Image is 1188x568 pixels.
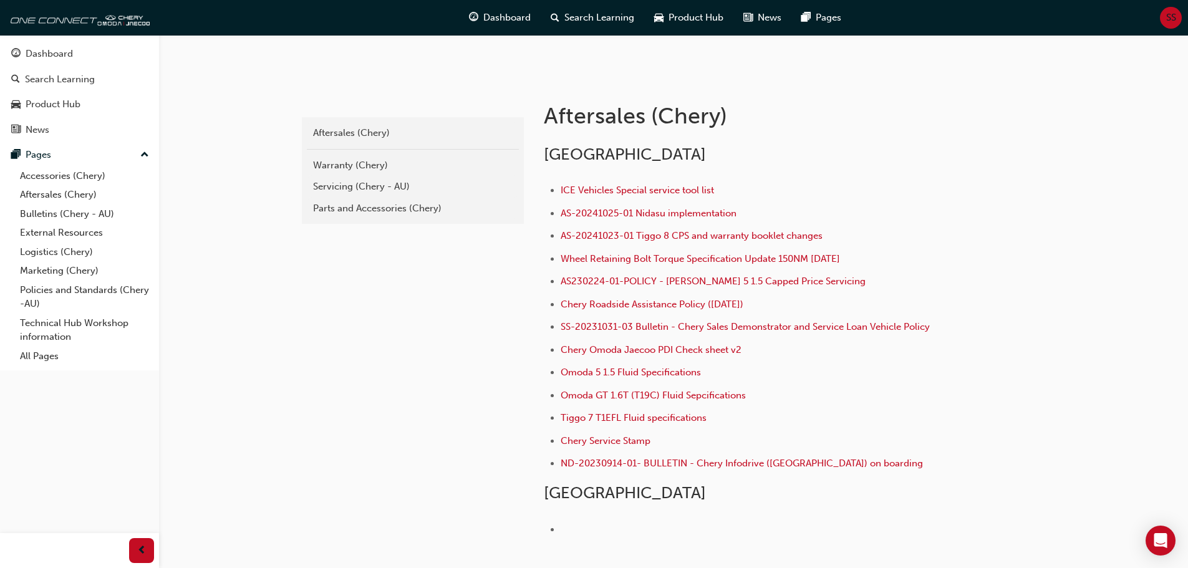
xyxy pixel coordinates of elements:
a: Omoda 5 1.5 Fluid Specifications [561,367,701,378]
span: car-icon [654,10,664,26]
a: Marketing (Chery) [15,261,154,281]
span: Pages [816,11,841,25]
a: Dashboard [5,42,154,65]
a: search-iconSearch Learning [541,5,644,31]
a: Technical Hub Workshop information [15,314,154,347]
span: Dashboard [483,11,531,25]
span: car-icon [11,99,21,110]
h1: Aftersales (Chery) [544,102,953,130]
span: search-icon [11,74,20,85]
a: Chery Omoda Jaecoo PDI Check sheet v2 [561,344,741,355]
span: [GEOGRAPHIC_DATA] [544,483,706,503]
a: Servicing (Chery - AU) [307,176,519,198]
button: Pages [5,143,154,166]
div: Product Hub [26,97,80,112]
div: Pages [26,148,51,162]
img: oneconnect [6,5,150,30]
span: Search Learning [564,11,634,25]
a: Wheel Retaining Bolt Torque Specification Update 150NM [DATE] [561,253,840,264]
div: Aftersales (Chery) [313,126,513,140]
a: car-iconProduct Hub [644,5,733,31]
a: Bulletins (Chery - AU) [15,205,154,224]
a: guage-iconDashboard [459,5,541,31]
span: [GEOGRAPHIC_DATA] [544,145,706,164]
a: External Resources [15,223,154,243]
button: SS [1160,7,1182,29]
div: Search Learning [25,72,95,87]
a: ND-20230914-01- BULLETIN - Chery Infodrive ([GEOGRAPHIC_DATA]) on boarding [561,458,923,469]
a: Aftersales (Chery) [307,122,519,144]
span: pages-icon [801,10,811,26]
a: pages-iconPages [791,5,851,31]
a: All Pages [15,347,154,366]
div: Dashboard [26,47,73,61]
a: Omoda GT 1.6T (T19C) Fluid Sepcifications [561,390,746,401]
span: news-icon [743,10,753,26]
a: Chery Service Stamp [561,435,650,446]
a: AS-20241025-01 Nidasu implementation [561,208,736,219]
a: SS-20231031-03 Bulletin - Chery Sales Demonstrator and Service Loan Vehicle Policy [561,321,930,332]
a: Aftersales (Chery) [15,185,154,205]
div: Servicing (Chery - AU) [313,180,513,194]
a: news-iconNews [733,5,791,31]
span: guage-icon [469,10,478,26]
a: Tiggo 7 T1EFL Fluid specifications [561,412,707,423]
span: news-icon [11,125,21,136]
span: search-icon [551,10,559,26]
span: SS [1166,11,1176,25]
a: Parts and Accessories (Chery) [307,198,519,219]
span: pages-icon [11,150,21,161]
a: ICE Vehicles Special service tool list [561,185,714,196]
button: DashboardSearch LearningProduct HubNews [5,40,154,143]
a: Accessories (Chery) [15,166,154,186]
a: Chery Roadside Assistance Policy ([DATE]) [561,299,743,310]
a: Logistics (Chery) [15,243,154,262]
span: Product Hub [669,11,723,25]
a: Policies and Standards (Chery -AU) [15,281,154,314]
a: AS230224-01-POLICY - [PERSON_NAME] 5 1.5 Capped Price Servicing [561,276,866,287]
a: News [5,118,154,142]
div: Parts and Accessories (Chery) [313,201,513,216]
a: Search Learning [5,68,154,91]
a: AS-20241023-01 Tiggo 8 CPS and warranty booklet changes [561,230,823,241]
span: up-icon [140,147,149,163]
div: Open Intercom Messenger [1146,526,1176,556]
a: Warranty (Chery) [307,155,519,176]
div: News [26,123,49,137]
a: Product Hub [5,93,154,116]
span: prev-icon [137,543,147,559]
div: Warranty (Chery) [313,158,513,173]
span: guage-icon [11,49,21,60]
span: News [758,11,781,25]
